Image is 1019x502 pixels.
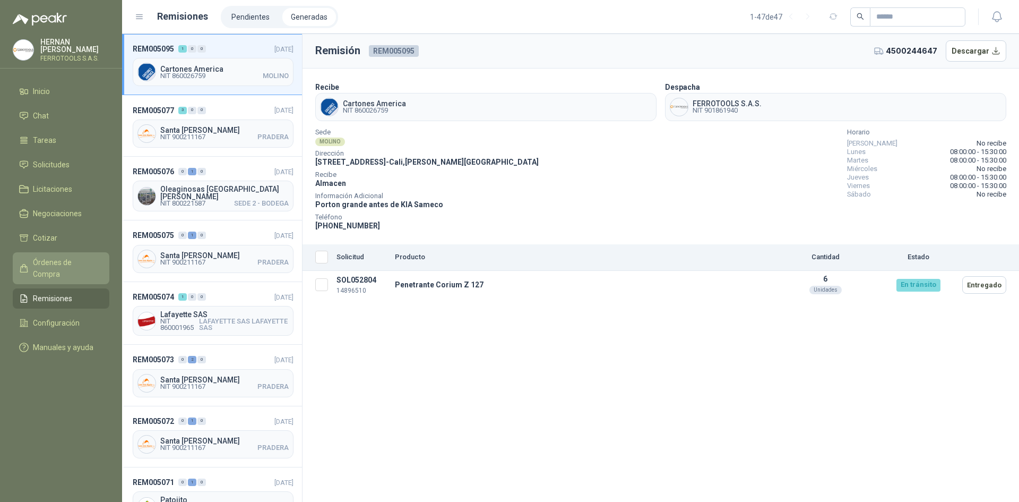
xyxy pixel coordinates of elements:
[670,98,688,116] img: Company Logo
[950,182,1006,190] span: 08:00:00 - 15:30:00
[693,107,762,114] span: NIT 901861940
[274,168,293,176] span: [DATE]
[13,228,109,248] a: Cotizar
[13,13,67,25] img: Logo peakr
[160,65,289,73] span: Cartones America
[13,179,109,199] a: Licitaciones
[13,40,33,60] img: Company Logo
[315,179,346,188] span: Almacen
[303,244,332,271] th: Seleccionar/deseleccionar
[391,271,772,299] td: Penetrante Corium Z 127
[160,384,205,390] span: NIT 900211167
[257,384,289,390] span: PRADERA
[33,159,70,171] span: Solicitudes
[234,200,289,207] span: SEDE 2 - BODEGA
[878,244,958,271] th: Estado
[122,157,302,220] a: REM005076010[DATE] Company LogoOleaginosas [GEOGRAPHIC_DATA][PERSON_NAME]NIT 800221587SEDE 2 - BO...
[178,293,187,301] div: 1
[977,190,1006,199] span: No recibe
[665,83,700,91] b: Despacha
[197,479,206,486] div: 0
[896,279,940,292] div: En tránsito
[133,291,174,303] span: REM005074
[160,126,289,134] span: Santa [PERSON_NAME]
[33,183,72,195] span: Licitaciones
[332,244,391,271] th: Solicitud
[122,282,302,345] a: REM005074100[DATE] Company LogoLafayette SASNIT 860001965LAFAYETTE SAS LAFAYETTE SAS
[133,166,174,177] span: REM005076
[847,139,897,148] span: [PERSON_NAME]
[188,232,196,239] div: 1
[847,182,870,190] span: Viernes
[950,173,1006,182] span: 08:00:00 - 15:30:00
[315,215,539,220] span: Teléfono
[946,40,1007,62] button: Descargar
[33,317,80,329] span: Configuración
[274,106,293,114] span: [DATE]
[274,479,293,487] span: [DATE]
[263,73,289,79] span: MOLINO
[178,232,187,239] div: 0
[122,406,302,467] a: REM005072010[DATE] Company LogoSanta [PERSON_NAME]NIT 900211167PRADERA
[197,356,206,363] div: 0
[138,375,156,392] img: Company Logo
[160,185,289,200] span: Oleaginosas [GEOGRAPHIC_DATA][PERSON_NAME]
[178,107,187,114] div: 3
[847,165,877,173] span: Miércoles
[138,63,156,81] img: Company Logo
[178,356,187,363] div: 0
[188,356,196,363] div: 2
[160,311,289,318] span: Lafayette SAS
[13,155,109,175] a: Solicitudes
[160,376,289,384] span: Santa [PERSON_NAME]
[33,342,93,353] span: Manuales y ayuda
[122,34,302,95] a: REM005095100[DATE] Company LogoCartones AmericaNIT 860026759MOLINO
[315,151,539,156] span: Dirección
[847,190,871,199] span: Sábado
[178,45,187,53] div: 1
[315,222,380,230] span: [PHONE_NUMBER]
[188,168,196,175] div: 1
[257,134,289,140] span: PRADERA
[315,83,339,91] b: Recibe
[13,337,109,358] a: Manuales y ayuda
[133,354,174,365] span: REM005073
[878,271,958,299] td: En tránsito
[343,107,406,114] span: NIT 860026759
[315,172,539,177] span: Recibe
[223,8,278,26] li: Pendientes
[391,244,772,271] th: Producto
[257,259,289,266] span: PRADERA
[315,193,539,199] span: Información Adicional
[160,200,205,207] span: NIT 800221587
[332,271,391,299] td: SOL052804
[138,250,156,268] img: Company Logo
[178,168,187,175] div: 0
[282,8,336,26] a: Generadas
[315,138,345,146] div: MOLINO
[33,86,50,97] span: Inicio
[33,232,57,244] span: Cotizar
[13,130,109,150] a: Tareas
[197,168,206,175] div: 0
[315,130,539,135] span: Sede
[13,81,109,101] a: Inicio
[13,252,109,284] a: Órdenes de Compra
[336,286,386,296] p: 14896510
[274,232,293,240] span: [DATE]
[40,55,109,62] p: FERROTOOLS S.A.S.
[315,42,360,59] h3: Remisión
[133,105,174,116] span: REM005077
[847,173,869,182] span: Jueves
[33,208,82,219] span: Negociaciones
[138,188,156,205] img: Company Logo
[776,275,874,283] p: 6
[847,130,1006,135] span: Horario
[197,45,206,53] div: 0
[133,477,174,488] span: REM005071
[160,134,205,140] span: NIT 900211167
[315,200,443,209] span: Porton grande antes de KIA Sameco
[13,313,109,333] a: Configuración
[188,107,196,114] div: 0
